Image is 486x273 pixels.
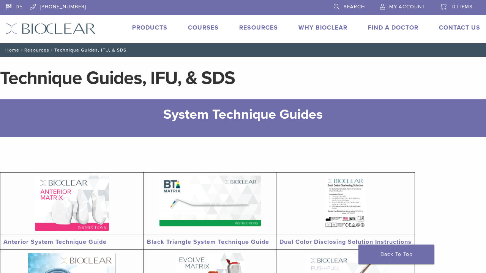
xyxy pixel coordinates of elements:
a: Back To Top [358,245,434,264]
a: Why Bioclear [298,24,347,31]
a: Contact Us [439,24,480,31]
a: Courses [188,24,219,31]
h2: System Technique Guides [87,105,399,124]
span: / [49,48,54,52]
span: Search [344,4,365,10]
a: Black Triangle System Technique Guide [147,238,269,246]
a: Products [132,24,167,31]
span: 0 items [452,4,473,10]
span: / [19,48,24,52]
span: My Account [389,4,425,10]
img: Bioclear [6,23,96,34]
a: Dual Color Disclosing Solution Instructions [279,238,412,246]
a: Resources [24,47,49,53]
a: Resources [239,24,278,31]
a: Find A Doctor [368,24,418,31]
a: Anterior System Technique Guide [3,238,107,246]
a: Home [3,47,19,53]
